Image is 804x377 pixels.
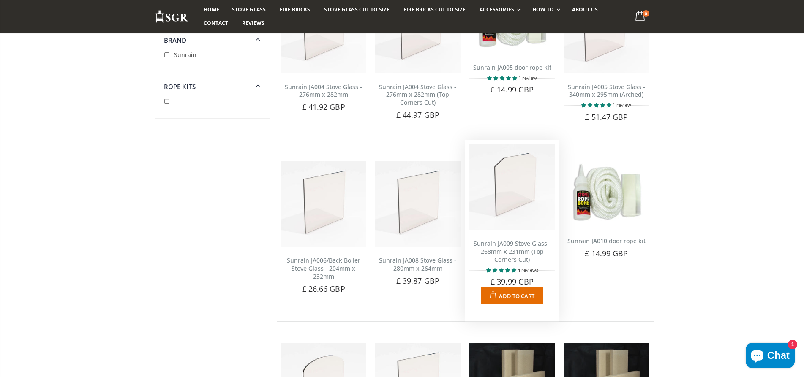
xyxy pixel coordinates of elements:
span: About us [572,6,598,13]
a: Sunrain JA010 door rope kit [567,237,646,245]
a: Sunrain JA006/Back Boiler Stove Glass - 204mm x 232mm [287,256,360,280]
span: Fire Bricks [280,6,310,13]
span: How To [532,6,554,13]
img: Sunrain JA008 Stove Glass - 280mm x 264mm [375,161,461,247]
a: Fire Bricks [273,3,316,16]
a: Sunrain JA005 Stove Glass - 340mm x 295mm (Arched) [568,83,645,99]
span: Fire Bricks Cut To Size [403,6,466,13]
span: Stove Glass [232,6,266,13]
a: Stove Glass [226,3,272,16]
img: Sunrain JA010 door rope kit [564,161,649,227]
span: 5.00 stars [486,267,518,273]
a: Accessories [473,3,524,16]
img: Sunrain JA006/ Back Boiler [281,161,366,247]
span: £ 44.97 GBP [396,110,439,120]
a: Sunrain JA004 Stove Glass - 276mm x 282mm [285,83,362,99]
span: 1 review [613,102,631,108]
a: Sunrain JA009 Stove Glass - 268mm x 231mm (Top Corners Cut) [474,239,551,263]
a: Sunrain JA004 Stove Glass - 276mm x 282mm (Top Corners Cut) [379,83,456,107]
span: Brand [164,36,187,44]
span: 0 [643,10,649,17]
span: £ 39.99 GBP [491,277,534,287]
img: Stove Glass Replacement [155,10,189,24]
span: Add to Cart [499,292,534,300]
a: How To [526,3,564,16]
span: Home [204,6,219,13]
a: Contact [197,16,234,30]
span: Contact [204,19,228,27]
img: Sunrain JA009 replacement stove glass with the top corners cut [469,144,555,230]
a: Sunrain JA005 door rope kit [473,63,551,71]
inbox-online-store-chat: Shopify online store chat [743,343,797,370]
span: 1 review [518,75,537,81]
span: £ 51.47 GBP [585,112,628,122]
span: Sunrain [174,51,196,59]
span: Rope Kits [164,82,196,91]
span: £ 14.99 GBP [491,84,534,95]
span: £ 41.92 GBP [302,102,345,112]
span: Stove Glass Cut To Size [324,6,390,13]
a: Stove Glass Cut To Size [318,3,396,16]
span: 5.00 stars [581,102,613,108]
a: Sunrain JA008 Stove Glass - 280mm x 264mm [379,256,456,272]
span: 5.00 stars [487,75,518,81]
a: Fire Bricks Cut To Size [397,3,472,16]
button: Add to Cart [481,287,542,304]
a: 0 [632,8,649,25]
span: £ 14.99 GBP [585,248,628,258]
a: Reviews [236,16,271,30]
a: About us [566,3,604,16]
span: Accessories [480,6,514,13]
a: Home [197,3,226,16]
span: £ 26.66 GBP [302,284,345,294]
span: 4 reviews [518,267,538,273]
span: Reviews [242,19,264,27]
span: £ 39.87 GBP [396,276,439,286]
